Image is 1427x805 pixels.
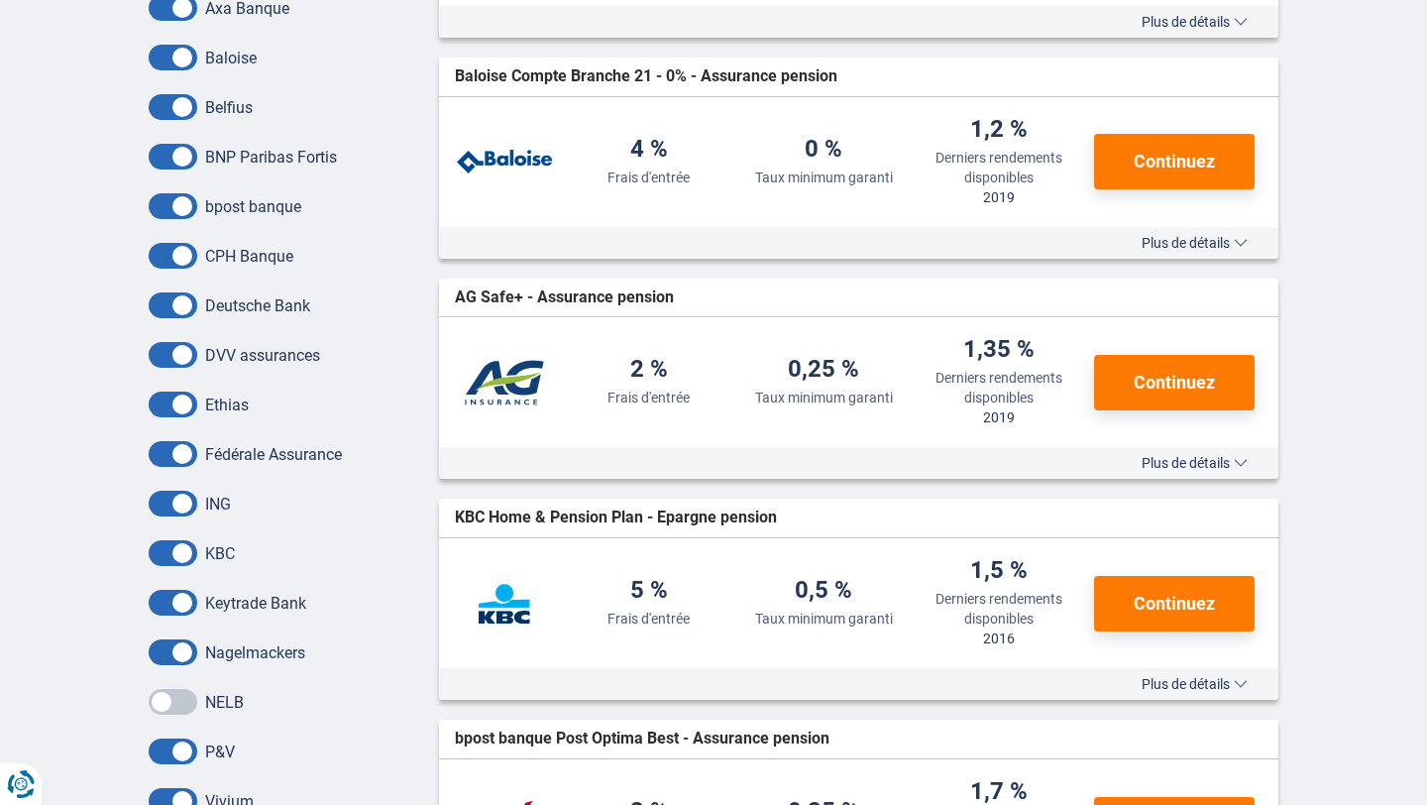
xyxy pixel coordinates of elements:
span: Plus de détails [1142,15,1248,29]
button: Continuez [1094,134,1255,189]
button: Plus de détails [1127,455,1262,471]
div: Taux minimum garanti [755,168,893,187]
span: bpost banque Post Optima Best - Assurance pension [455,728,829,750]
label: BNP Paribas Fortis [205,148,337,167]
span: Plus de détails [1142,456,1248,470]
span: Continuez [1134,595,1215,613]
label: Baloise [205,49,257,67]
button: Plus de détails [1127,235,1262,251]
img: Baloise [455,137,554,186]
div: 1,35 % [963,337,1035,364]
span: Continuez [1134,374,1215,392]
label: Fédérale Assurance [205,445,342,464]
label: Ethias [205,396,249,414]
div: Frais d'entrée [607,609,690,629]
div: 0,5 % [795,578,852,605]
label: DVV assurances [205,346,320,365]
div: 0,25 % [788,357,859,384]
span: Baloise Compte Branche 21 - 0% - Assurance pension [455,65,837,88]
label: P&V [205,743,235,761]
div: 1,5 % [970,558,1028,585]
div: 4 % [630,137,668,164]
span: AG Safe+ - Assurance pension [455,287,674,309]
div: Derniers rendements disponibles [920,368,1079,407]
div: Frais d'entrée [607,388,690,407]
label: KBC [205,544,235,563]
label: CPH Banque [205,247,293,266]
button: Plus de détails [1127,676,1262,692]
label: Keytrade Bank [205,594,306,613]
div: Derniers rendements disponibles [920,148,1079,187]
div: 2016 [983,629,1015,648]
div: Frais d'entrée [607,168,690,187]
img: AG Insurance [455,358,554,407]
div: 2019 [983,187,1015,207]
div: 2019 [983,407,1015,427]
div: Taux minimum garanti [755,609,893,629]
img: KBC [455,579,554,629]
label: ING [205,495,231,514]
label: Deutsche Bank [205,296,310,315]
div: 5 % [630,578,668,605]
button: Continuez [1094,576,1255,632]
span: Plus de détails [1142,677,1248,691]
label: Nagelmackers [205,643,305,662]
button: Continuez [1094,355,1255,410]
span: KBC Home & Pension Plan - Epargne pension [455,507,777,529]
div: Derniers rendements disponibles [920,589,1079,629]
div: 1,2 % [970,117,1028,144]
div: 2 % [630,357,668,384]
label: bpost banque [205,197,301,216]
span: Plus de détails [1142,236,1248,250]
span: Continuez [1134,153,1215,171]
label: NELB [205,693,244,712]
label: Belfius [205,98,253,117]
div: 0 % [805,137,842,164]
div: Taux minimum garanti [755,388,893,407]
button: Plus de détails [1127,14,1262,30]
